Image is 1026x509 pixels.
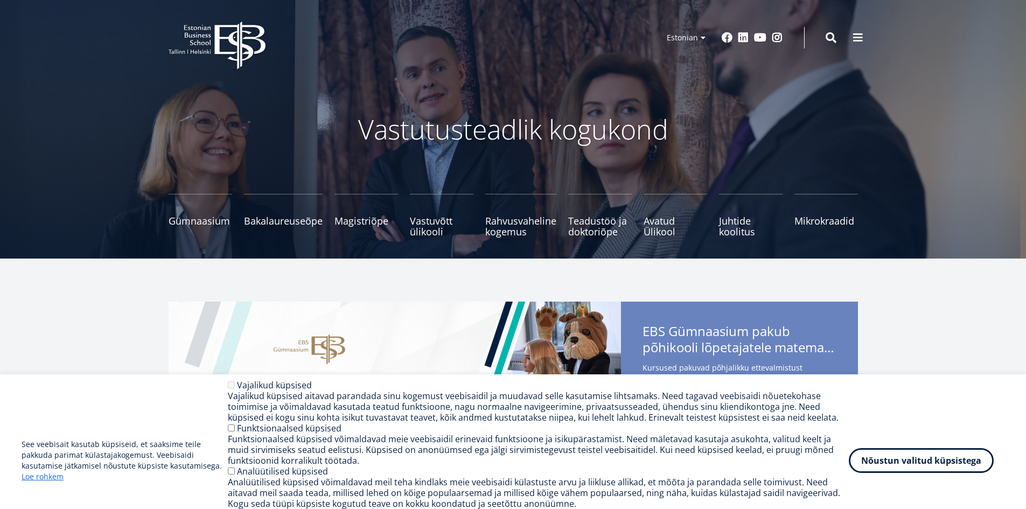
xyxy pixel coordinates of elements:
a: Vastuvõtt ülikooli [410,194,473,237]
button: Nõustun valitud küpsistega [849,448,994,473]
a: Youtube [754,32,766,43]
a: Instagram [772,32,783,43]
label: Vajalikud küpsised [237,379,312,391]
a: Avatud Ülikool [644,194,707,237]
a: Magistriõpe [334,194,398,237]
a: Bakalaureuseõpe [244,194,323,237]
span: Juhtide koolitus [719,215,783,237]
span: Bakalaureuseõpe [244,215,323,226]
div: Funktsionaalsed küpsised võimaldavad meie veebisaidil erinevaid funktsioone ja isikupärastamist. ... [228,434,849,466]
span: Mikrokraadid [794,215,858,226]
span: EBS Gümnaasium pakub [643,323,836,359]
p: Vastutusteadlik kogukond [228,113,799,145]
span: Vastuvõtt ülikooli [410,215,473,237]
a: Linkedin [738,32,749,43]
a: Juhtide koolitus [719,194,783,237]
span: Avatud Ülikool [644,215,707,237]
a: Facebook [722,32,732,43]
a: Mikrokraadid [794,194,858,237]
span: Rahvusvaheline kogemus [485,215,556,237]
div: Vajalikud küpsised aitavad parandada sinu kogemust veebisaidil ja muudavad selle kasutamise lihts... [228,391,849,423]
a: Teadustöö ja doktoriõpe [568,194,632,237]
span: Kursused pakuvad põhjalikku ettevalmistust põhikooli eksamite edukaks sooritamiseks. Registreerum... [643,361,836,445]
label: Funktsionaalsed küpsised [237,422,341,434]
a: Rahvusvaheline kogemus [485,194,556,237]
label: Analüütilised küpsised [237,465,328,477]
span: põhikooli lõpetajatele matemaatika- ja eesti keele kursuseid [643,339,836,355]
span: Teadustöö ja doktoriõpe [568,215,632,237]
img: EBS Gümnaasiumi ettevalmistuskursused [169,302,621,506]
p: See veebisait kasutab küpsiseid, et saaksime teile pakkuda parimat külastajakogemust. Veebisaidi ... [22,439,228,482]
a: Loe rohkem [22,471,64,482]
div: Analüütilised küpsised võimaldavad meil teha kindlaks meie veebisaidi külastuste arvu ja liikluse... [228,477,849,509]
a: Gümnaasium [169,194,232,237]
span: Magistriõpe [334,215,398,226]
span: Gümnaasium [169,215,232,226]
